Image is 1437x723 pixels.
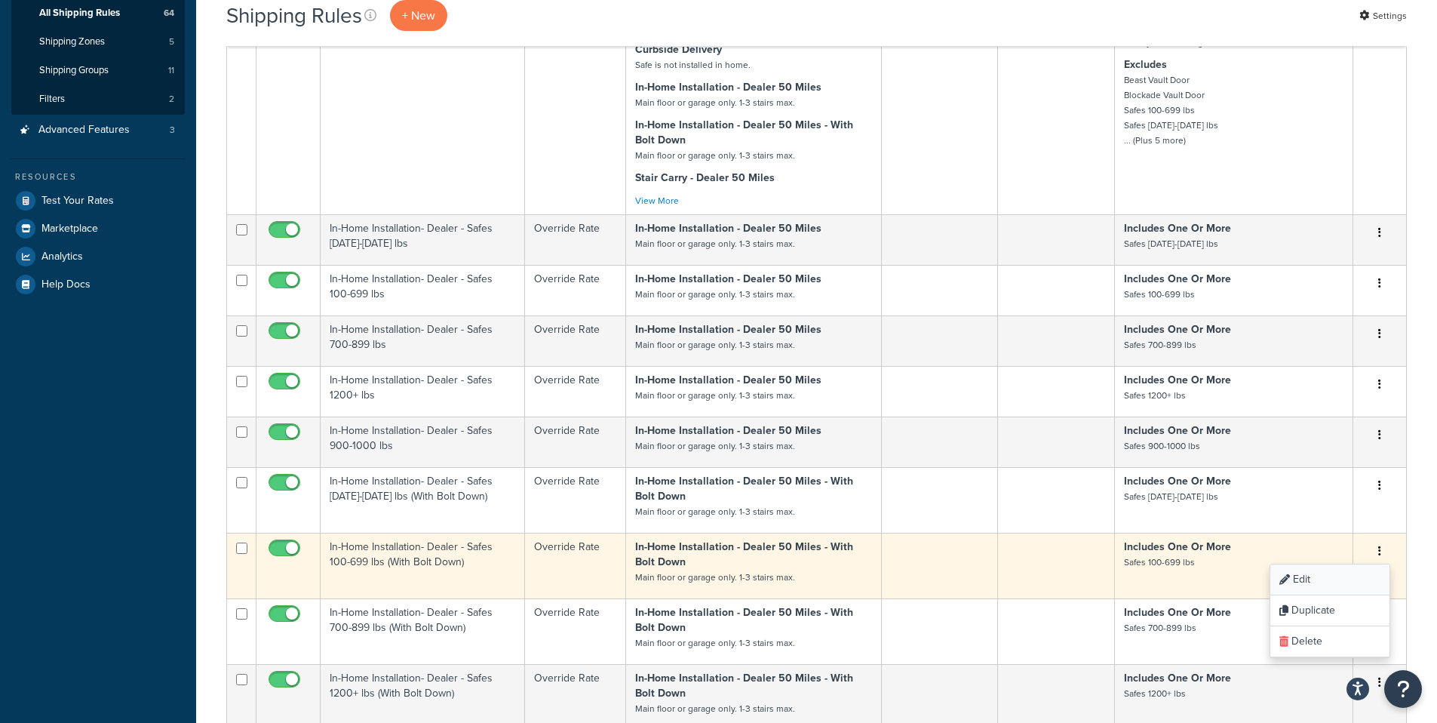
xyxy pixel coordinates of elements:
[226,1,362,30] h1: Shipping Rules
[321,533,525,598] td: In-Home Installation- Dealer - Safes 100-699 lbs (With Bolt Down)
[525,417,626,467] td: Override Rate
[635,117,853,148] strong: In-Home Installation - Dealer 50 Miles - With Bolt Down
[635,372,821,388] strong: In-Home Installation - Dealer 50 Miles
[321,315,525,366] td: In-Home Installation- Dealer - Safes 700-899 lbs
[169,35,174,48] span: 5
[635,571,795,584] small: Main floor or garage only. 1-3 stairs max.
[635,79,821,95] strong: In-Home Installation - Dealer 50 Miles
[525,265,626,315] td: Override Rate
[11,28,185,56] li: Shipping Zones
[39,93,65,106] span: Filters
[1124,439,1200,453] small: Safes 900-1000 lbs
[1270,565,1389,595] a: Edit
[1124,539,1231,555] strong: Includes One Or More
[11,243,185,270] a: Analytics
[1124,555,1195,569] small: Safes 100-699 lbs
[11,187,185,214] a: Test Your Rates
[1124,605,1231,620] strong: Includes One Or More
[321,265,525,315] td: In-Home Installation- Dealer - Safes 100-699 lbs
[635,636,795,650] small: Main floor or garage only. 1-3 stairs max.
[525,315,626,366] td: Override Rate
[1124,57,1167,72] strong: Excludes
[1124,423,1231,438] strong: Includes One Or More
[11,116,185,144] li: Advanced Features
[1124,338,1196,352] small: Safes 700-899 lbs
[1359,5,1407,26] a: Settings
[1384,670,1422,708] button: Open Resource Center
[41,223,98,235] span: Marketplace
[1124,687,1186,700] small: Safes 1200+ lbs
[1124,220,1231,236] strong: Includes One Or More
[635,439,795,453] small: Main floor or garage only. 1-3 stairs max.
[635,670,853,701] strong: In-Home Installation - Dealer 50 Miles - With Bolt Down
[321,467,525,533] td: In-Home Installation- Dealer - Safes [DATE]-[DATE] lbs (With Bolt Down)
[1124,621,1196,635] small: Safes 700-899 lbs
[11,215,185,242] a: Marketplace
[11,171,185,183] div: Resources
[1124,473,1231,489] strong: Includes One Or More
[11,116,185,144] a: Advanced Features 3
[11,57,185,85] li: Shipping Groups
[321,417,525,467] td: In-Home Installation- Dealer - Safes 900-1000 lbs
[1124,73,1218,147] small: Beast Vault Door Blockade Vault Door Safes 100-699 lbs Safes [DATE]-[DATE] lbs ... (Plus 5 more)
[11,85,185,113] a: Filters 2
[525,467,626,533] td: Override Rate
[168,64,174,77] span: 11
[41,251,83,263] span: Analytics
[525,214,626,265] td: Override Rate
[1270,595,1389,626] a: Duplicate
[1124,490,1218,503] small: Safes [DATE]-[DATE] lbs
[635,271,821,287] strong: In-Home Installation - Dealer 50 Miles
[321,214,525,265] td: In-Home Installation- Dealer - Safes [DATE]-[DATE] lbs
[38,124,130,137] span: Advanced Features
[635,237,795,251] small: Main floor or garage only. 1-3 stairs max.
[635,473,853,504] strong: In-Home Installation - Dealer 50 Miles - With Bolt Down
[635,505,795,518] small: Main floor or garage only. 1-3 stairs max.
[11,28,185,56] a: Shipping Zones 5
[525,366,626,417] td: Override Rate
[1124,288,1195,301] small: Safes 100-699 lbs
[321,366,525,417] td: In-Home Installation- Dealer - Safes 1200+ lbs
[11,57,185,85] a: Shipping Groups 11
[635,288,795,301] small: Main floor or garage only. 1-3 stairs max.
[635,194,679,208] a: View More
[525,598,626,664] td: Override Rate
[635,605,853,635] strong: In-Home Installation - Dealer 50 Miles - With Bolt Down
[1124,389,1186,402] small: Safes 1200+ lbs
[39,64,109,77] span: Shipping Groups
[321,598,525,664] td: In-Home Installation- Dealer - Safes 700-899 lbs (With Bolt Down)
[635,389,795,402] small: Main floor or garage only. 1-3 stairs max.
[635,539,853,570] strong: In-Home Installation - Dealer 50 Miles - With Bolt Down
[164,7,174,20] span: 64
[635,96,795,109] small: Main floor or garage only. 1-3 stairs max.
[635,423,821,438] strong: In-Home Installation - Dealer 50 Miles
[635,220,821,236] strong: In-Home Installation - Dealer 50 Miles
[39,35,105,48] span: Shipping Zones
[1270,626,1389,657] a: Delete
[170,124,175,137] span: 3
[635,322,821,337] strong: In-Home Installation - Dealer 50 Miles
[635,170,775,186] strong: Stair Carry - Dealer 50 Miles
[1124,237,1218,251] small: Safes [DATE]-[DATE] lbs
[635,338,795,352] small: Main floor or garage only. 1-3 stairs max.
[635,149,795,162] small: Main floor or garage only. 1-3 stairs max.
[635,702,795,715] small: Main floor or garage only. 1-3 stairs max.
[169,93,174,106] span: 2
[635,58,751,72] small: Safe is not installed in home.
[39,7,120,20] span: All Shipping Rules
[635,42,722,57] strong: Curbside Delivery
[1124,322,1231,337] strong: Includes One Or More
[1124,670,1231,686] strong: Includes One Or More
[11,85,185,113] li: Filters
[1124,271,1231,287] strong: Includes One Or More
[525,533,626,598] td: Override Rate
[41,278,91,291] span: Help Docs
[1124,372,1231,388] strong: Includes One Or More
[11,271,185,298] a: Help Docs
[41,195,114,208] span: Test Your Rates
